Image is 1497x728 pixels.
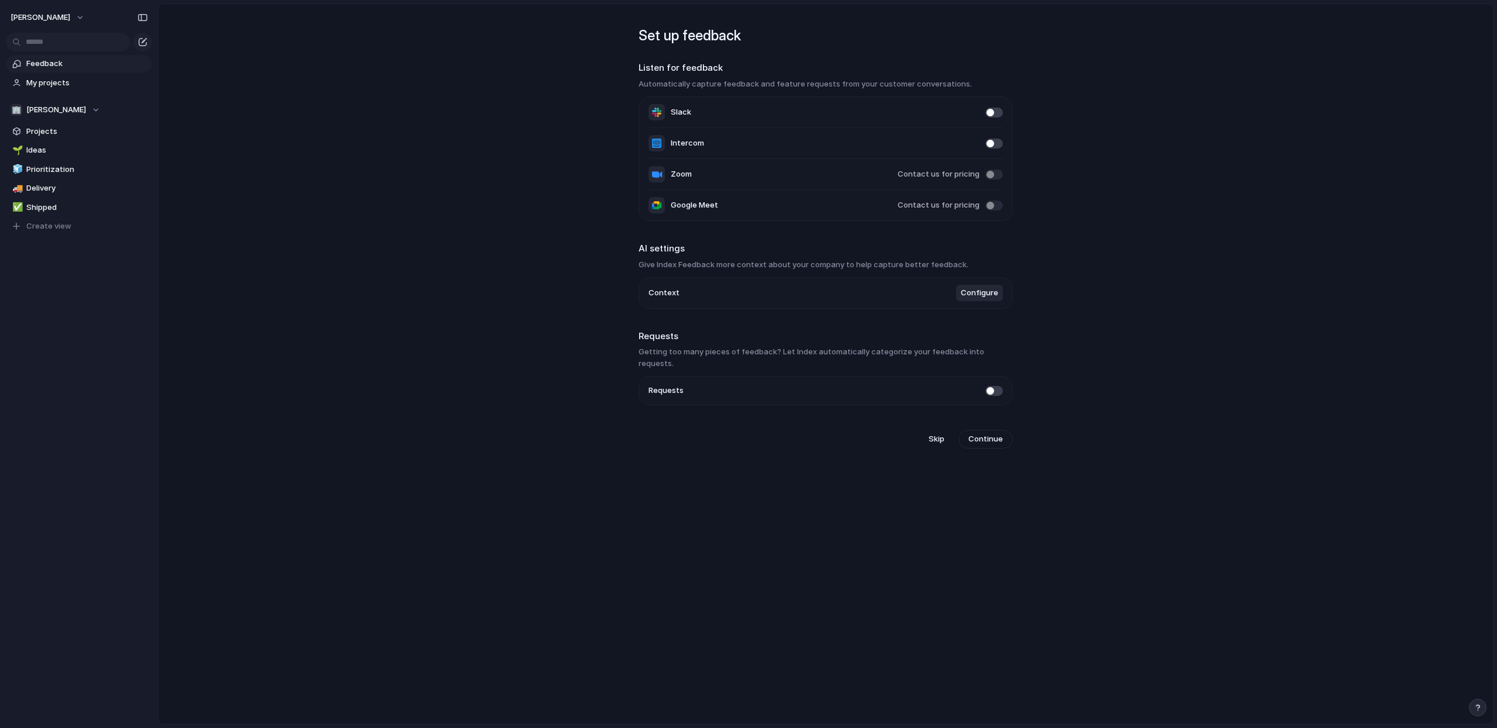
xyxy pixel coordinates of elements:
[11,202,22,213] button: ✅
[639,78,1013,90] h3: Automatically capture feedback and feature requests from your customer conversations.
[11,104,22,116] div: 🏢
[639,330,1013,343] h2: Requests
[671,137,704,149] span: Intercom
[639,25,1013,46] h1: Set up feedback
[26,182,148,194] span: Delivery
[11,12,70,23] span: [PERSON_NAME]
[639,242,1013,256] h2: AI settings
[6,142,152,159] a: 🌱Ideas
[12,182,20,195] div: 🚚
[12,163,20,176] div: 🧊
[639,346,1013,369] h3: Getting too many pieces of feedback? Let Index automatically categorize your feedback into requests.
[12,201,20,214] div: ✅
[11,164,22,175] button: 🧊
[649,385,684,396] span: Requests
[898,168,979,180] span: Contact us for pricing
[5,8,91,27] button: [PERSON_NAME]
[6,55,152,73] a: Feedback
[26,164,148,175] span: Prioritization
[6,161,152,178] a: 🧊Prioritization
[26,144,148,156] span: Ideas
[6,199,152,216] a: ✅Shipped
[6,180,152,197] a: 🚚Delivery
[671,199,718,211] span: Google Meet
[6,218,152,235] button: Create view
[6,74,152,92] a: My projects
[6,123,152,140] a: Projects
[12,144,20,157] div: 🌱
[26,104,86,116] span: [PERSON_NAME]
[11,182,22,194] button: 🚚
[26,220,71,232] span: Create view
[956,285,1003,301] button: Configure
[11,144,22,156] button: 🌱
[26,58,148,70] span: Feedback
[898,199,979,211] span: Contact us for pricing
[968,433,1003,445] span: Continue
[919,430,954,448] button: Skip
[6,101,152,119] button: 🏢[PERSON_NAME]
[958,430,1013,448] button: Continue
[961,287,998,299] span: Configure
[649,287,679,299] span: Context
[26,202,148,213] span: Shipped
[929,433,944,445] span: Skip
[26,126,148,137] span: Projects
[639,61,1013,75] h2: Listen for feedback
[639,259,1013,271] h3: Give Index Feedback more context about your company to help capture better feedback.
[671,106,691,118] span: Slack
[26,77,148,89] span: My projects
[671,168,692,180] span: Zoom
